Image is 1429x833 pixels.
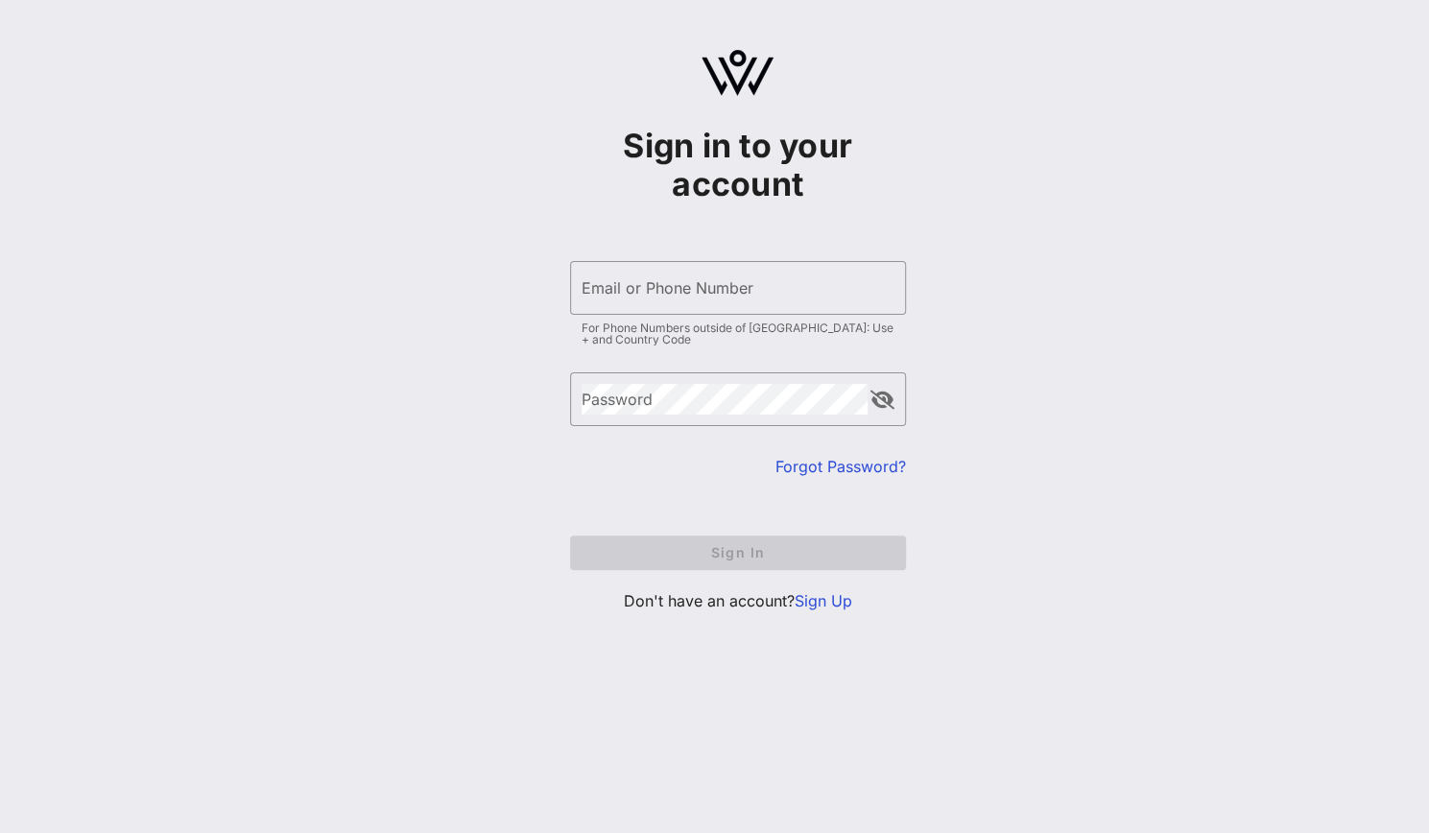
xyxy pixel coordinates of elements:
p: Don't have an account? [570,589,906,612]
a: Forgot Password? [775,457,906,476]
img: logo.svg [702,50,774,96]
div: For Phone Numbers outside of [GEOGRAPHIC_DATA]: Use + and Country Code [582,322,894,345]
button: append icon [870,391,894,410]
h1: Sign in to your account [570,127,906,203]
a: Sign Up [795,591,852,610]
